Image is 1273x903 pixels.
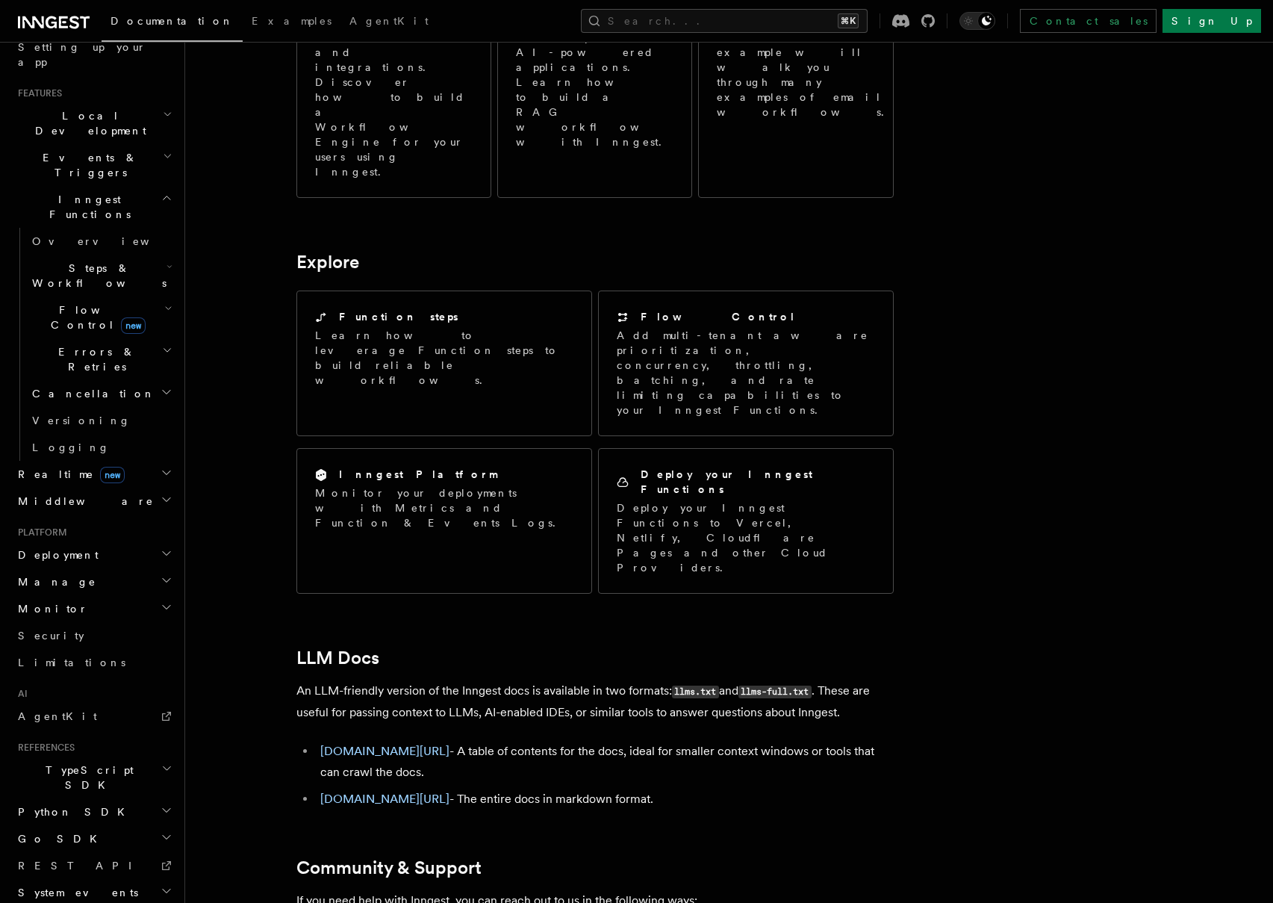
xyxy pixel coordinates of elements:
[26,297,175,338] button: Flow Controlnew
[26,261,166,291] span: Steps & Workflows
[672,686,719,698] code: llms.txt
[111,15,234,27] span: Documentation
[12,527,67,539] span: Platform
[339,309,458,324] h2: Function steps
[18,657,125,668] span: Limitations
[12,467,125,482] span: Realtime
[340,4,438,40] a: AgentKit
[12,87,62,99] span: Features
[315,485,573,530] p: Monitor your deployments with Metrics and Function & Events Logs.
[1162,9,1261,33] a: Sign Up
[102,4,243,42] a: Documentation
[26,255,175,297] button: Steps & Workflows
[12,825,175,852] button: Go SDK
[598,448,894,594] a: Deploy your Inngest FunctionsDeploy your Inngest Functions to Vercel, Netlify, Cloudflare Pages a...
[121,317,146,334] span: new
[617,328,875,418] p: Add multi-tenant aware prioritization, concurrency, throttling, batching, and rate limiting capab...
[32,415,131,426] span: Versioning
[12,34,175,75] a: Setting up your app
[316,789,894,810] li: - The entire docs in markdown format.
[1020,9,1157,33] a: Contact sales
[12,461,175,488] button: Realtimenew
[26,434,175,461] a: Logging
[12,622,175,649] a: Security
[316,741,894,783] li: - A table of contents for the docs, ideal for smaller context windows or tools that can crawl the...
[32,235,186,247] span: Overview
[12,144,175,186] button: Events & Triggers
[12,150,163,180] span: Events & Triggers
[12,494,154,509] span: Middleware
[339,467,497,482] h2: Inngest Platform
[959,12,995,30] button: Toggle dark mode
[12,488,175,515] button: Middleware
[18,710,97,722] span: AgentKit
[12,703,175,730] a: AgentKit
[12,601,88,616] span: Monitor
[26,344,162,374] span: Errors & Retries
[12,228,175,461] div: Inngest Functions
[12,649,175,676] a: Limitations
[617,500,875,575] p: Deploy your Inngest Functions to Vercel, Netlify, Cloudflare Pages and other Cloud Providers.
[296,680,894,723] p: An LLM-friendly version of the Inngest docs is available in two formats: and . These are useful f...
[32,441,110,453] span: Logging
[12,763,161,792] span: TypeScript SDK
[641,467,875,497] h2: Deploy your Inngest Functions
[12,742,75,754] span: References
[12,885,138,900] span: System events
[26,228,175,255] a: Overview
[12,831,106,846] span: Go SDK
[12,568,175,595] button: Manage
[12,574,96,589] span: Manage
[18,630,84,642] span: Security
[296,252,359,273] a: Explore
[12,186,175,228] button: Inngest Functions
[12,102,175,144] button: Local Development
[26,386,155,401] span: Cancellation
[12,595,175,622] button: Monitor
[12,192,161,222] span: Inngest Functions
[12,547,99,562] span: Deployment
[296,648,379,668] a: LLM Docs
[315,328,573,388] p: Learn how to leverage Function steps to build reliable workflows.
[738,686,812,698] code: llms-full.txt
[296,448,592,594] a: Inngest PlatformMonitor your deployments with Metrics and Function & Events Logs.
[320,744,449,758] a: [DOMAIN_NAME][URL]
[12,757,175,798] button: TypeScript SDK
[581,9,868,33] button: Search...⌘K
[12,688,28,700] span: AI
[26,302,164,332] span: Flow Control
[598,291,894,436] a: Flow ControlAdd multi-tenant aware prioritization, concurrency, throttling, batching, and rate li...
[26,338,175,380] button: Errors & Retries
[12,852,175,879] a: REST API
[12,108,163,138] span: Local Development
[641,309,796,324] h2: Flow Control
[12,542,175,568] button: Deployment
[18,860,145,872] span: REST API
[100,467,125,483] span: new
[12,804,134,819] span: Python SDK
[320,792,449,806] a: [DOMAIN_NAME][URL]
[349,15,429,27] span: AgentKit
[296,291,592,436] a: Function stepsLearn how to leverage Function steps to build reliable workflows.
[26,407,175,434] a: Versioning
[26,380,175,407] button: Cancellation
[12,798,175,825] button: Python SDK
[243,4,340,40] a: Examples
[252,15,332,27] span: Examples
[838,13,859,28] kbd: ⌘K
[296,857,482,878] a: Community & Support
